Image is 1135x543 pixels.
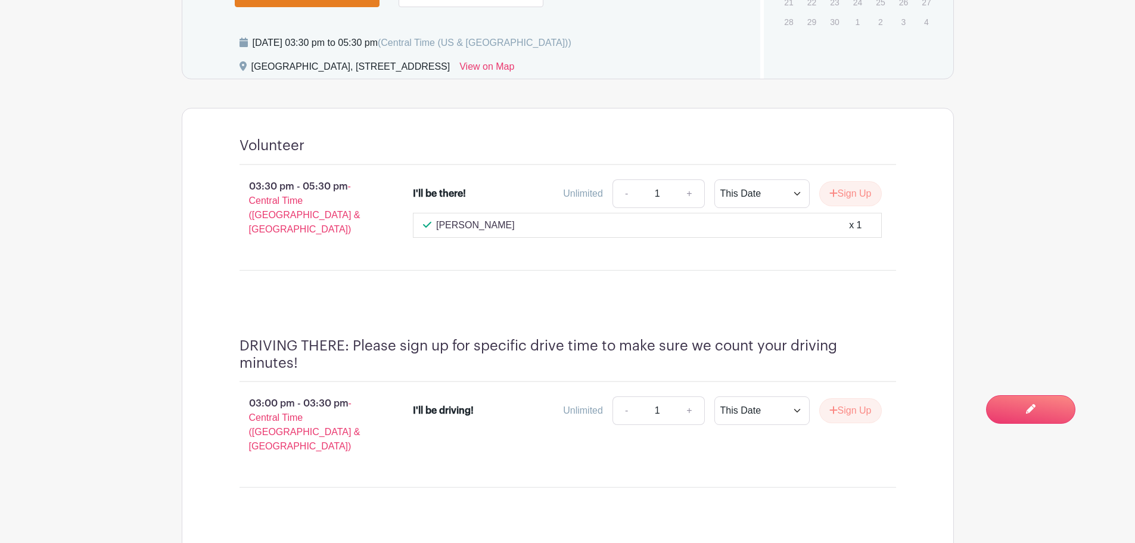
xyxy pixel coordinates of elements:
p: [PERSON_NAME] [436,218,515,232]
div: I'll be there! [413,187,466,201]
p: 29 [802,13,822,31]
p: 03:30 pm - 05:30 pm [220,175,394,241]
h4: Volunteer [240,137,304,154]
span: - Central Time ([GEOGRAPHIC_DATA] & [GEOGRAPHIC_DATA]) [249,181,360,234]
div: [GEOGRAPHIC_DATA], [STREET_ADDRESS] [251,60,450,79]
a: + [674,179,704,208]
div: I'll be driving! [413,404,474,418]
p: 2 [870,13,890,31]
span: (Central Time (US & [GEOGRAPHIC_DATA])) [378,38,571,48]
a: - [612,396,640,425]
div: [DATE] 03:30 pm to 05:30 pm [253,36,571,50]
button: Sign Up [819,398,882,423]
a: + [674,396,704,425]
a: - [612,179,640,208]
p: 30 [825,13,844,31]
h4: DRIVING THERE: Please sign up for specific drive time to make sure we count your driving minutes! [240,337,896,372]
div: Unlimited [563,187,603,201]
p: 1 [848,13,867,31]
p: 4 [916,13,936,31]
div: x 1 [849,218,862,232]
p: 03:00 pm - 03:30 pm [220,392,394,458]
a: View on Map [459,60,514,79]
button: Sign Up [819,181,882,206]
p: 28 [779,13,798,31]
div: Unlimited [563,404,603,418]
p: 3 [894,13,913,31]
